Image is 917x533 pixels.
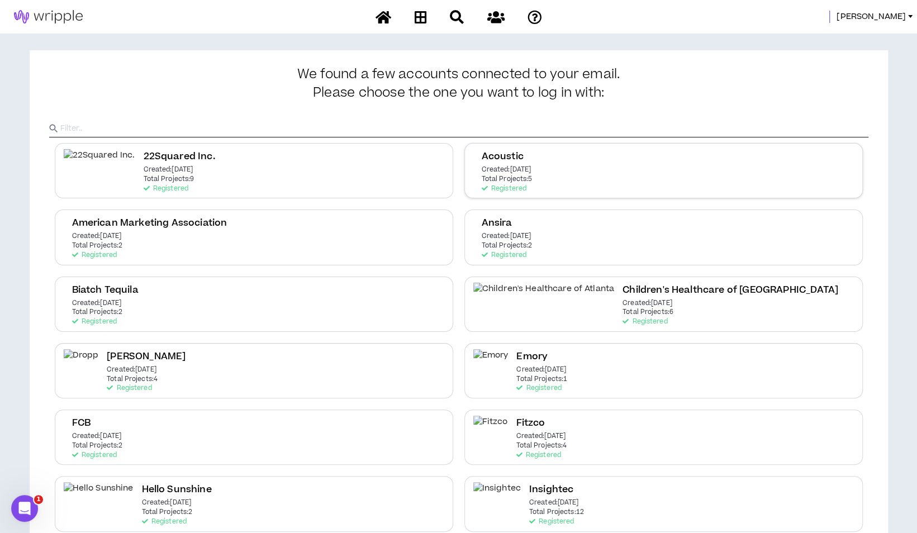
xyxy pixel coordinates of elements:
[623,299,672,307] p: Created: [DATE]
[141,518,186,526] p: Registered
[216,251,260,259] p: Registered
[98,432,148,440] p: Created: [DATE]
[140,299,189,307] p: Created: [DATE]
[837,11,906,23] span: [PERSON_NAME]
[516,384,561,392] p: Registered
[623,318,667,326] p: Registered
[64,349,99,374] img: Dropp
[98,416,116,431] h2: FCB
[516,442,567,450] p: Total Projects: 4
[529,482,573,497] h2: Insightec
[11,495,38,522] iframe: Intercom live chat
[527,166,577,174] p: Created: [DATE]
[98,442,149,450] p: Total Projects: 2
[216,232,265,240] p: Created: [DATE]
[516,416,545,431] h2: Fitzco
[34,495,43,504] span: 1
[516,349,548,364] h2: Emory
[64,482,134,507] img: Hello Sunshine
[49,67,868,101] h3: We found a few accounts connected to your email.
[516,242,567,250] p: Total Projects: 2
[107,375,158,383] p: Total Projects: 4
[143,149,215,164] h2: 22Squared Inc.
[516,366,566,374] p: Created: [DATE]
[516,432,566,440] p: Created: [DATE]
[527,149,569,164] h2: Acoustic
[141,499,191,507] p: Created: [DATE]
[529,508,584,516] p: Total Projects: 12
[313,85,604,101] span: Please choose the one you want to log in with:
[473,482,521,507] img: Insightec
[527,175,578,183] p: Total Projects: 5
[216,242,267,250] p: Total Projects: 2
[107,384,151,392] p: Registered
[473,416,508,441] img: Fitzco
[623,308,673,316] p: Total Projects: 6
[140,318,184,326] p: Registered
[623,283,838,298] h2: Children's Healthcare of [GEOGRAPHIC_DATA]
[64,149,135,174] img: 22Squared Inc.
[143,166,193,174] p: Created: [DATE]
[516,232,566,240] p: Created: [DATE]
[64,416,89,441] img: FCB
[516,375,567,383] p: Total Projects: 1
[64,283,132,308] img: Biatch Tequila
[140,283,206,298] h2: Biatch Tequila
[60,120,868,137] input: Filter..
[529,499,579,507] p: Created: [DATE]
[141,482,211,497] h2: Hello Sunshine
[141,508,192,516] p: Total Projects: 2
[473,149,519,174] img: Acoustic
[473,349,509,374] img: Emory
[527,185,572,193] p: Registered
[107,366,156,374] p: Created: [DATE]
[516,451,560,459] p: Registered
[64,216,207,241] img: American Marketing Association
[107,349,186,364] h2: [PERSON_NAME]
[516,251,561,259] p: Registered
[140,308,191,316] p: Total Projects: 2
[516,216,547,231] h2: Ansira
[98,451,142,459] p: Registered
[143,185,188,193] p: Registered
[529,518,574,526] p: Registered
[216,216,371,231] h2: American Marketing Association
[473,283,614,308] img: Children's Healthcare of Atlanta
[143,175,194,183] p: Total Projects: 9
[473,216,509,241] img: Ansira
